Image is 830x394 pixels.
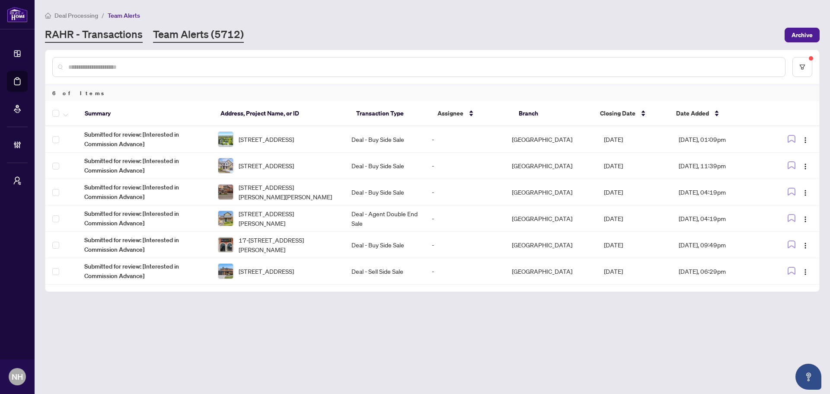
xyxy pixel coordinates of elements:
span: Date Added [676,109,709,118]
button: Logo [798,185,812,199]
td: [DATE], 04:19pm [672,205,768,232]
span: [STREET_ADDRESS][PERSON_NAME][PERSON_NAME] [239,183,338,202]
img: Logo [802,163,809,170]
td: [DATE] [597,258,672,285]
th: Transaction Type [349,101,431,126]
th: Summary [78,101,214,126]
td: [DATE], 01:09pm [672,126,768,153]
td: [GEOGRAPHIC_DATA] [505,126,597,153]
img: Logo [802,137,809,144]
span: [STREET_ADDRESS][PERSON_NAME] [239,209,338,228]
span: Submitted for review: [Interested in Commission Advance] [84,209,204,228]
button: Logo [798,132,812,146]
button: Logo [798,159,812,173]
th: Date Added [669,101,767,126]
td: [DATE], 06:29pm [672,258,768,285]
td: Deal - Buy Side Sale [345,232,425,258]
td: [GEOGRAPHIC_DATA] [505,179,597,205]
td: [DATE] [597,126,672,153]
img: logo [7,6,28,22]
td: [GEOGRAPHIC_DATA] [505,232,597,258]
button: Logo [798,238,812,252]
td: [DATE] [597,153,672,179]
img: thumbnail-img [218,264,233,279]
span: Archive [792,28,813,42]
td: - [425,205,505,232]
img: thumbnail-img [218,185,233,199]
button: Logo [798,264,812,278]
img: Logo [802,269,809,275]
td: Deal - Buy Side Sale [345,179,425,205]
span: Submitted for review: [Interested in Commission Advance] [84,156,204,175]
td: - [425,179,505,205]
div: 6 of Items [45,85,819,101]
img: thumbnail-img [218,158,233,173]
span: Submitted for review: [Interested in Commission Advance] [84,262,204,281]
span: Submitted for review: [Interested in Commission Advance] [84,130,204,149]
li: / [102,10,104,20]
td: Deal - Buy Side Sale [345,153,425,179]
span: Submitted for review: [Interested in Commission Advance] [84,235,204,254]
span: NH [12,371,23,383]
span: Team Alerts [108,12,140,19]
td: Deal - Agent Double End Sale [345,205,425,232]
th: Assignee [431,101,512,126]
td: [GEOGRAPHIC_DATA] [505,258,597,285]
td: - [425,258,505,285]
td: [DATE], 11:39pm [672,153,768,179]
img: thumbnail-img [218,237,233,252]
td: - [425,232,505,258]
td: [DATE], 04:19pm [672,179,768,205]
img: thumbnail-img [218,211,233,226]
button: Logo [798,211,812,225]
span: Closing Date [600,109,635,118]
span: home [45,13,51,19]
td: [DATE] [597,179,672,205]
img: thumbnail-img [218,132,233,147]
span: Deal Processing [54,12,98,19]
span: [STREET_ADDRESS] [239,161,294,170]
button: filter [792,57,812,77]
td: Deal - Sell Side Sale [345,258,425,285]
td: Deal - Buy Side Sale [345,126,425,153]
td: [DATE] [597,205,672,232]
th: Closing Date [593,101,669,126]
img: Logo [802,242,809,249]
img: Logo [802,189,809,196]
td: - [425,126,505,153]
td: - [425,153,505,179]
button: Archive [785,28,820,42]
span: [STREET_ADDRESS] [239,135,294,144]
img: Logo [802,216,809,223]
span: Submitted for review: [Interested in Commission Advance] [84,183,204,202]
span: user-switch [13,176,22,185]
a: Team Alerts (5712) [153,27,244,43]
td: [DATE], 09:49pm [672,232,768,258]
a: RAHR - Transactions [45,27,143,43]
span: filter [799,64,805,70]
td: [DATE] [597,232,672,258]
span: 17-[STREET_ADDRESS][PERSON_NAME] [239,235,338,254]
td: [GEOGRAPHIC_DATA] [505,205,597,232]
button: Open asap [795,364,821,390]
th: Branch [512,101,593,126]
th: Address, Project Name, or ID [214,101,349,126]
span: Assignee [437,109,463,118]
span: [STREET_ADDRESS] [239,266,294,276]
td: [GEOGRAPHIC_DATA] [505,153,597,179]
